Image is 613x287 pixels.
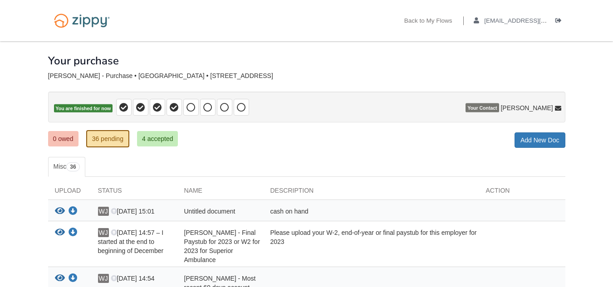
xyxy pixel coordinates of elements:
[184,229,260,263] span: [PERSON_NAME] - Final Paystub for 2023 or W2 for 2023 for Superior Ambulance
[48,55,119,67] h1: Your purchase
[48,131,78,146] a: 0 owed
[86,130,129,147] a: 36 pending
[91,186,177,199] div: Status
[264,186,479,199] div: Description
[184,208,235,215] span: Untitled document
[111,275,155,282] span: [DATE] 14:54
[54,104,113,113] span: You are finished for now
[111,208,155,215] span: [DATE] 15:01
[48,157,85,177] a: Misc
[177,186,264,199] div: Name
[404,17,452,26] a: Back to My Flows
[264,207,479,219] div: cash on hand
[66,162,79,171] span: 36
[479,186,565,199] div: Action
[264,228,479,264] div: Please upload your W-2, end-of-year or final paystub for this employer for 2023
[55,274,65,283] button: View William Jackson - Most recent 60 days account statements, All pages, showing enough funds to...
[69,229,78,237] a: Download William Jackson - Final Paystub for 2023 or W2 for 2023 for Superior Ambulance
[484,17,588,24] span: griffin7jackson@gmail.com
[55,207,65,216] button: View Untitled document
[98,229,164,254] span: [DATE] 14:57 – I started at the end to beginning of December
[474,17,588,26] a: edit profile
[515,132,565,148] a: Add New Doc
[555,17,565,26] a: Log out
[48,9,116,32] img: Logo
[55,228,65,238] button: View William Jackson - Final Paystub for 2023 or W2 for 2023 for Superior Ambulance
[137,131,178,146] a: 4 accepted
[466,103,499,112] span: Your Contact
[98,274,109,283] span: WJ
[69,275,78,282] a: Download William Jackson - Most recent 60 days account statements, All pages, showing enough fund...
[500,103,553,112] span: [PERSON_NAME]
[98,228,109,237] span: WJ
[48,72,565,80] div: [PERSON_NAME] - Purchase • [GEOGRAPHIC_DATA] • [STREET_ADDRESS]
[69,208,78,215] a: Download Untitled document
[48,186,91,199] div: Upload
[98,207,109,216] span: WJ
